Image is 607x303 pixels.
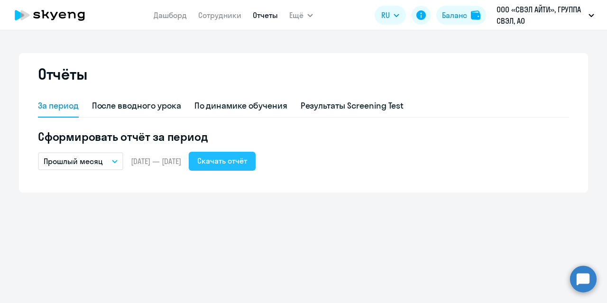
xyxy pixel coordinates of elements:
[131,156,181,166] span: [DATE] — [DATE]
[442,9,467,21] div: Баланс
[38,100,79,112] div: За период
[38,152,123,170] button: Прошлый месяц
[289,6,313,25] button: Ещё
[497,4,585,27] p: ООО «СВЭЛ АЙТИ», ГРУППА СВЭЛ, АО
[492,4,599,27] button: ООО «СВЭЛ АЙТИ», ГРУППА СВЭЛ, АО
[198,10,241,20] a: Сотрудники
[197,155,247,166] div: Скачать отчёт
[253,10,278,20] a: Отчеты
[189,152,256,171] button: Скачать отчёт
[375,6,406,25] button: RU
[38,64,87,83] h2: Отчёты
[194,100,287,112] div: По динамике обучения
[44,156,103,167] p: Прошлый месяц
[92,100,181,112] div: После вводного урока
[301,100,404,112] div: Результаты Screening Test
[381,9,390,21] span: RU
[436,6,486,25] button: Балансbalance
[471,10,480,20] img: balance
[154,10,187,20] a: Дашборд
[289,9,303,21] span: Ещё
[38,129,569,144] h5: Сформировать отчёт за период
